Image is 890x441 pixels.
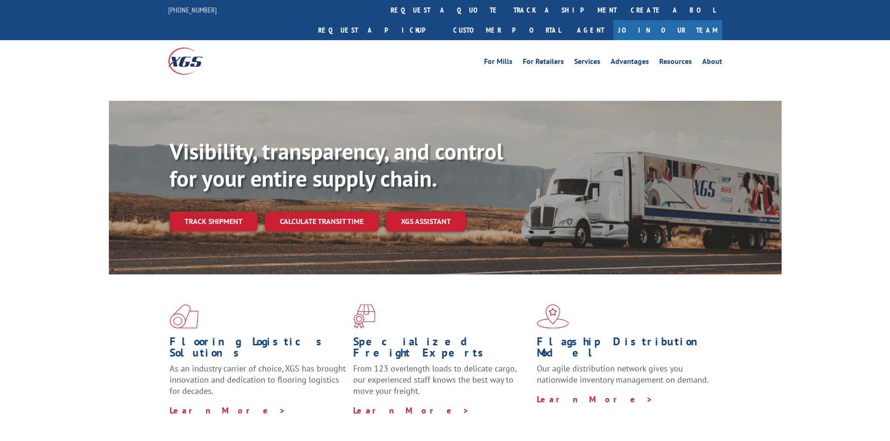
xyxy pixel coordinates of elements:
img: xgs-icon-flagship-distribution-model-red [537,304,569,329]
a: [PHONE_NUMBER] [168,5,217,14]
a: Agent [568,20,613,40]
a: Calculate transit time [265,211,378,231]
h1: Flooring Logistics Solutions [170,336,346,363]
a: Learn More > [170,405,286,416]
a: Join Our Team [613,20,722,40]
span: As an industry carrier of choice, XGS has brought innovation and dedication to flooring logistics... [170,363,346,396]
a: Customer Portal [446,20,568,40]
a: For Mills [484,58,513,68]
a: Learn More > [537,394,653,405]
b: Visibility, transparency, and control for your entire supply chain. [170,137,503,193]
h1: Specialized Freight Experts [353,336,530,363]
a: Learn More > [353,405,470,416]
a: Request a pickup [311,20,446,40]
span: Our agile distribution network gives you nationwide inventory management on demand. [537,363,709,385]
p: From 123 overlength loads to delicate cargo, our experienced staff knows the best way to move you... [353,363,530,405]
a: For Retailers [523,58,564,68]
a: Advantages [611,58,649,68]
img: xgs-icon-focused-on-flooring-red [353,304,375,329]
a: XGS ASSISTANT [386,211,466,231]
a: Resources [659,58,692,68]
a: Services [574,58,600,68]
img: xgs-icon-total-supply-chain-intelligence-red [170,304,199,329]
a: About [702,58,722,68]
h1: Flagship Distribution Model [537,336,713,363]
a: Track shipment [170,211,257,231]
